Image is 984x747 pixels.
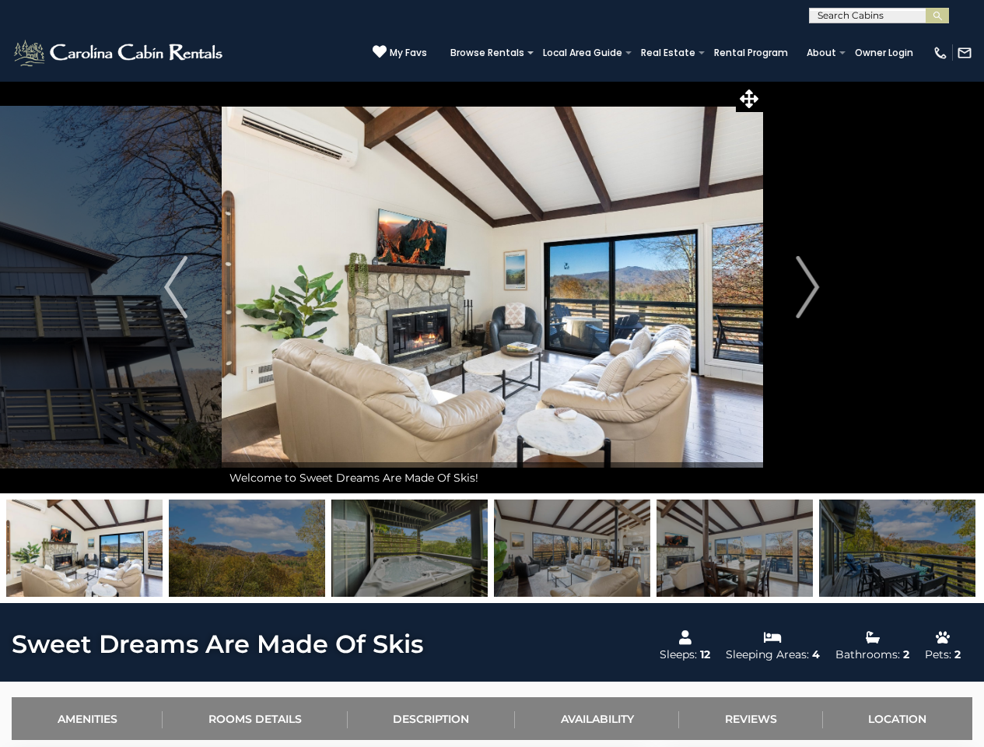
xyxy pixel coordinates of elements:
[130,81,221,493] button: Previous
[348,697,515,740] a: Description
[799,42,844,64] a: About
[164,256,187,318] img: arrow
[797,256,820,318] img: arrow
[847,42,921,64] a: Owner Login
[169,500,325,597] img: 167390720
[12,37,227,68] img: White-1-2.png
[819,500,975,597] img: 167390716
[706,42,796,64] a: Rental Program
[163,697,347,740] a: Rooms Details
[823,697,972,740] a: Location
[657,500,813,597] img: 167530466
[373,44,427,61] a: My Favs
[679,697,822,740] a: Reviews
[331,500,488,597] img: 168962302
[443,42,532,64] a: Browse Rentals
[633,42,703,64] a: Real Estate
[515,697,679,740] a: Availability
[957,45,972,61] img: mail-regular-white.png
[6,500,163,597] img: 167530462
[933,45,948,61] img: phone-regular-white.png
[535,42,630,64] a: Local Area Guide
[762,81,853,493] button: Next
[222,462,763,493] div: Welcome to Sweet Dreams Are Made Of Skis!
[12,697,163,740] a: Amenities
[390,46,427,60] span: My Favs
[494,500,650,597] img: 167530463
